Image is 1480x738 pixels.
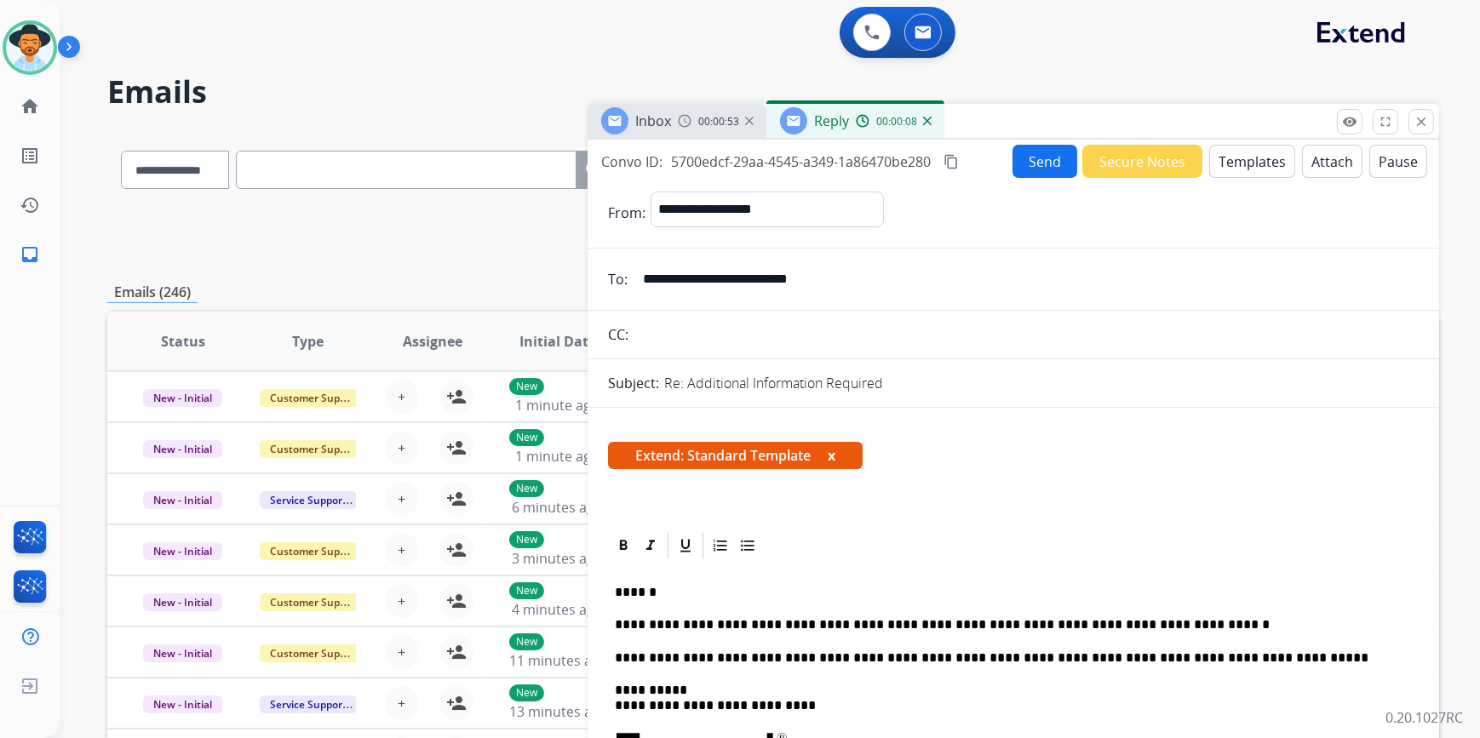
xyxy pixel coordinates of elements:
[399,540,406,560] span: +
[260,593,370,611] span: Customer Support
[512,600,603,619] span: 4 minutes ago
[583,160,604,180] mat-icon: search
[399,438,406,458] span: +
[708,533,733,558] div: Ordered List
[399,693,406,713] span: +
[635,112,671,130] span: Inbox
[161,331,205,352] span: Status
[638,533,663,558] div: Italic
[1082,145,1202,178] button: Secure Notes
[944,154,959,169] mat-icon: content_copy
[509,633,544,650] p: New
[608,442,863,469] span: Extend: Standard Template
[446,642,467,662] mat-icon: person_add
[509,480,544,497] p: New
[385,533,419,567] button: +
[385,686,419,720] button: +
[143,491,222,509] span: New - Initial
[735,533,760,558] div: Bullet List
[509,531,544,548] p: New
[1378,114,1393,129] mat-icon: fullscreen
[1342,114,1357,129] mat-icon: remove_red_eye
[608,203,645,223] p: From:
[260,440,370,458] span: Customer Support
[509,378,544,395] p: New
[385,482,419,516] button: +
[260,695,357,713] span: Service Support
[403,331,462,352] span: Assignee
[446,386,467,407] mat-icon: person_add
[446,591,467,611] mat-icon: person_add
[512,549,603,568] span: 3 minutes ago
[814,112,849,130] span: Reply
[399,489,406,509] span: +
[399,642,406,662] span: +
[446,540,467,560] mat-icon: person_add
[143,542,222,560] span: New - Initial
[385,431,419,465] button: +
[509,429,544,446] p: New
[1302,145,1362,178] button: Attach
[446,693,467,713] mat-icon: person_add
[664,373,883,393] p: Re: Additional Information Required
[260,491,357,509] span: Service Support
[1385,707,1463,728] p: 0.20.1027RC
[20,146,40,166] mat-icon: list_alt
[292,331,324,352] span: Type
[671,152,931,171] span: 5700edcf-29aa-4545-a349-1a86470be280
[608,269,628,289] p: To:
[509,702,608,721] span: 13 minutes ago
[143,389,222,407] span: New - Initial
[399,591,406,611] span: +
[608,324,628,345] p: CC:
[1414,114,1429,129] mat-icon: close
[512,498,603,517] span: 6 minutes ago
[515,396,599,415] span: 1 minute ago
[107,282,198,303] p: Emails (246)
[260,542,370,560] span: Customer Support
[20,244,40,265] mat-icon: inbox
[673,533,698,558] div: Underline
[876,115,917,129] span: 00:00:08
[1209,145,1295,178] button: Templates
[509,651,608,670] span: 11 minutes ago
[143,440,222,458] span: New - Initial
[143,695,222,713] span: New - Initial
[446,489,467,509] mat-icon: person_add
[519,331,596,352] span: Initial Date
[601,152,663,172] p: Convo ID:
[143,644,222,662] span: New - Initial
[515,447,599,466] span: 1 minute ago
[509,684,544,701] p: New
[20,195,40,215] mat-icon: history
[1369,145,1427,178] button: Pause
[260,644,370,662] span: Customer Support
[1012,145,1077,178] button: Send
[509,582,544,599] p: New
[107,75,1439,109] h2: Emails
[608,373,659,393] p: Subject:
[385,380,419,414] button: +
[698,115,739,129] span: 00:00:53
[385,635,419,669] button: +
[385,584,419,618] button: +
[143,593,222,611] span: New - Initial
[446,438,467,458] mat-icon: person_add
[20,96,40,117] mat-icon: home
[6,24,54,72] img: avatar
[260,389,370,407] span: Customer Support
[399,386,406,407] span: +
[611,533,636,558] div: Bold
[828,445,835,466] button: x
